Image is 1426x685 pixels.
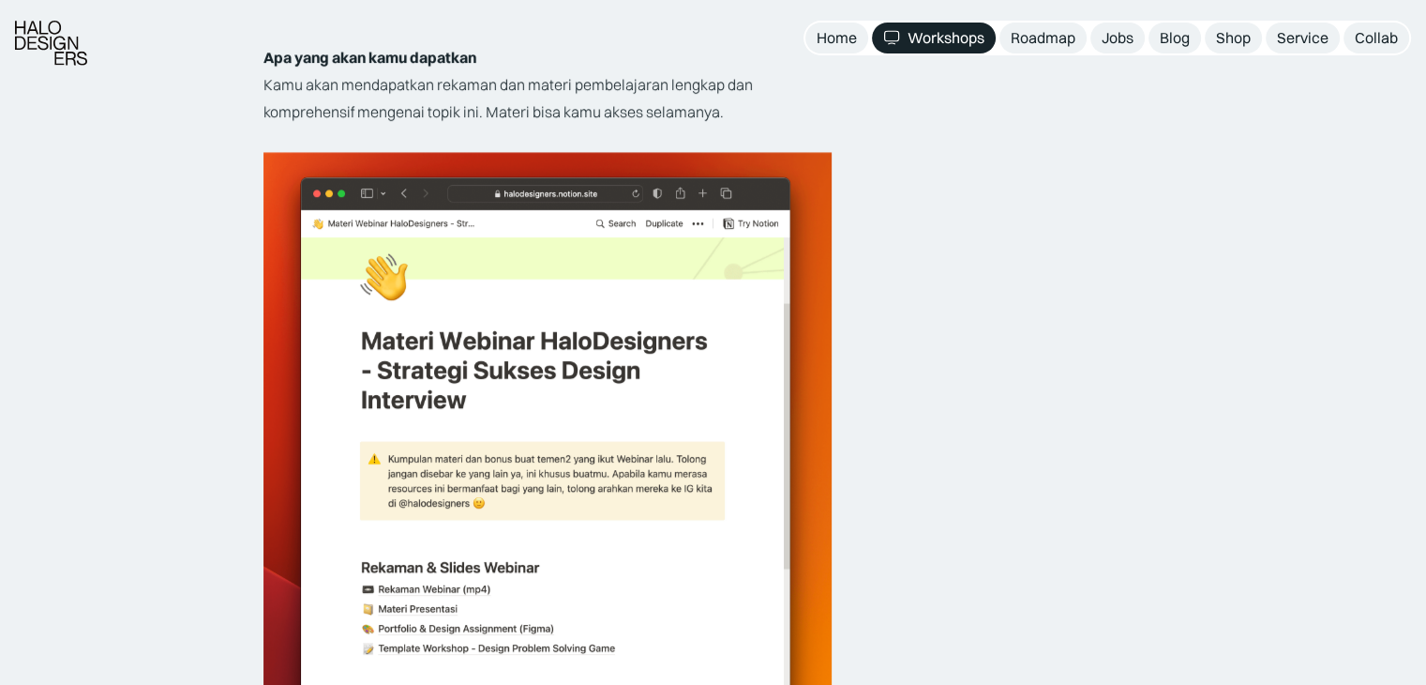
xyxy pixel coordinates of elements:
[1216,28,1251,48] div: Shop
[1343,23,1409,53] a: Collab
[1266,23,1340,53] a: Service
[1205,23,1262,53] a: Shop
[999,23,1087,53] a: Roadmap
[1148,23,1201,53] a: Blog
[1160,28,1190,48] div: Blog
[263,71,832,126] p: Kamu akan mendapatkan rekaman dan materi pembelajaran lengkap dan komprehensif mengenai topik ini...
[263,48,476,67] strong: Apa yang akan kamu dapatkan
[1102,28,1133,48] div: Jobs
[1277,28,1328,48] div: Service
[1090,23,1145,53] a: Jobs
[263,17,832,44] p: ‍
[1011,28,1075,48] div: Roadmap
[908,28,984,48] div: Workshops
[1355,28,1398,48] div: Collab
[805,23,868,53] a: Home
[263,126,832,153] p: ‍
[872,23,996,53] a: Workshops
[817,28,857,48] div: Home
